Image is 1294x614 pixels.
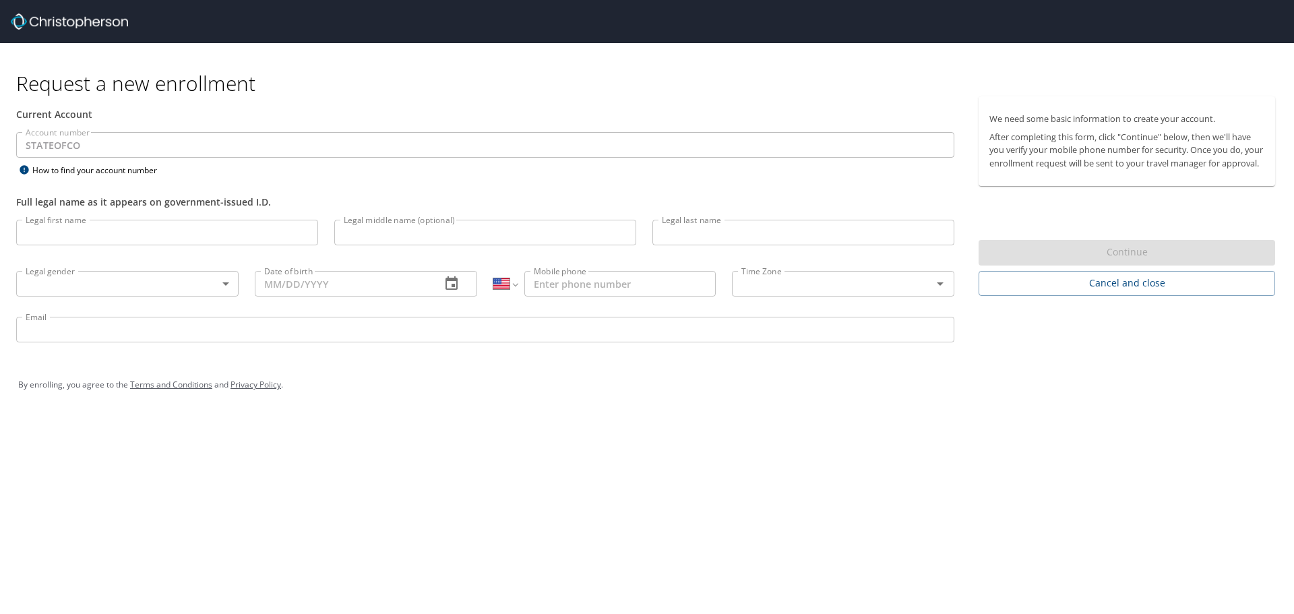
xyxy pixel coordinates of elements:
p: After completing this form, click "Continue" below, then we'll have you verify your mobile phone ... [989,131,1264,170]
input: MM/DD/YYYY [255,271,430,297]
img: cbt logo [11,13,128,30]
div: Full legal name as it appears on government-issued I.D. [16,195,954,209]
div: By enrolling, you agree to the and . [18,368,1276,402]
input: Enter phone number [524,271,716,297]
a: Privacy Policy [230,379,281,390]
h1: Request a new enrollment [16,70,1286,96]
div: ​ [16,271,239,297]
span: Cancel and close [989,275,1264,292]
div: Current Account [16,107,954,121]
a: Terms and Conditions [130,379,212,390]
p: We need some basic information to create your account. [989,113,1264,125]
div: How to find your account number [16,162,185,179]
button: Open [931,274,950,293]
button: Cancel and close [979,271,1275,296]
